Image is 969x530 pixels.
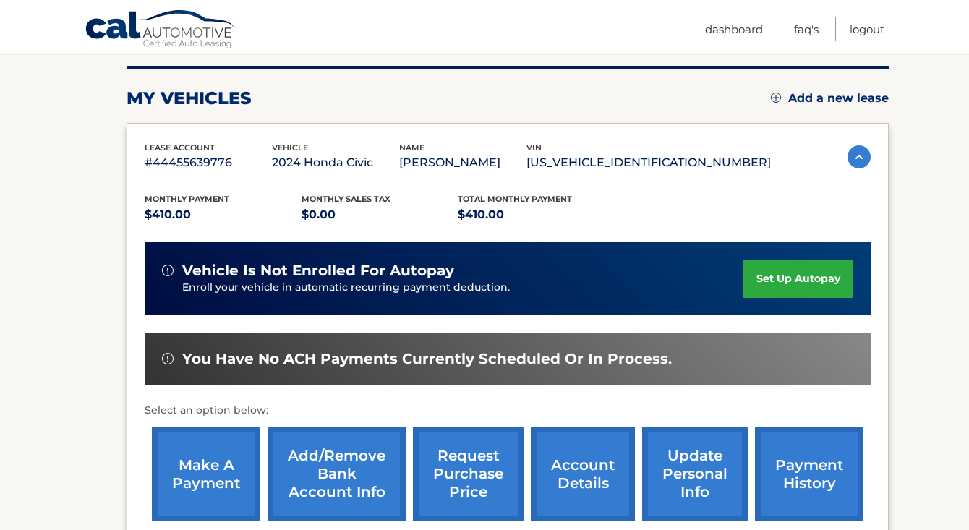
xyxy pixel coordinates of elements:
[399,142,424,153] span: name
[268,427,406,521] a: Add/Remove bank account info
[526,153,771,173] p: [US_VEHICLE_IDENTIFICATION_NUMBER]
[145,205,302,225] p: $410.00
[705,17,763,41] a: Dashboard
[182,280,743,296] p: Enroll your vehicle in automatic recurring payment deduction.
[145,194,229,204] span: Monthly Payment
[458,194,572,204] span: Total Monthly Payment
[272,153,399,173] p: 2024 Honda Civic
[145,402,871,419] p: Select an option below:
[162,265,174,276] img: alert-white.svg
[771,93,781,103] img: add.svg
[182,262,454,280] span: vehicle is not enrolled for autopay
[145,142,215,153] span: lease account
[413,427,524,521] a: request purchase price
[848,145,871,168] img: accordion-active.svg
[162,353,174,364] img: alert-white.svg
[145,153,272,173] p: #44455639776
[182,350,672,368] span: You have no ACH payments currently scheduled or in process.
[302,205,458,225] p: $0.00
[127,87,252,109] h2: my vehicles
[850,17,884,41] a: Logout
[85,9,236,51] a: Cal Automotive
[743,260,853,298] a: set up autopay
[642,427,748,521] a: update personal info
[771,91,889,106] a: Add a new lease
[272,142,308,153] span: vehicle
[302,194,390,204] span: Monthly sales Tax
[794,17,819,41] a: FAQ's
[458,205,615,225] p: $410.00
[152,427,260,521] a: make a payment
[399,153,526,173] p: [PERSON_NAME]
[531,427,635,521] a: account details
[526,142,542,153] span: vin
[755,427,863,521] a: payment history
